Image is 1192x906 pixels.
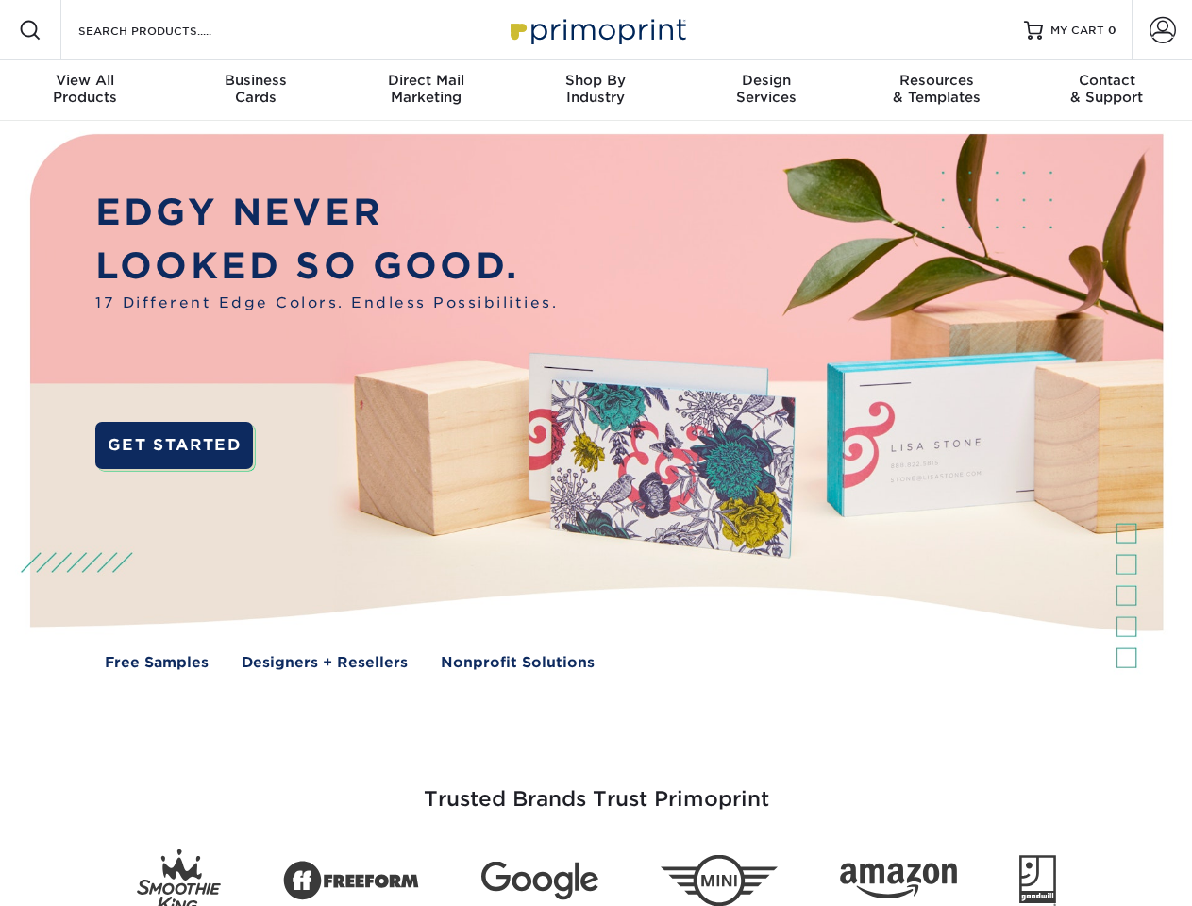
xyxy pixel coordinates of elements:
p: LOOKED SO GOOD. [95,240,558,294]
h3: Trusted Brands Trust Primoprint [44,742,1149,834]
span: Business [170,72,340,89]
p: EDGY NEVER [95,186,558,240]
a: DesignServices [681,60,851,121]
a: Shop ByIndustry [511,60,680,121]
a: GET STARTED [95,422,253,469]
span: 0 [1108,24,1116,37]
div: Industry [511,72,680,106]
a: Contact& Support [1022,60,1192,121]
a: Free Samples [105,652,209,674]
div: Cards [170,72,340,106]
span: Contact [1022,72,1192,89]
span: MY CART [1050,23,1104,39]
img: Google [481,862,598,900]
div: & Support [1022,72,1192,106]
a: Direct MailMarketing [341,60,511,121]
a: BusinessCards [170,60,340,121]
span: Resources [851,72,1021,89]
span: Direct Mail [341,72,511,89]
span: Design [681,72,851,89]
img: Primoprint [502,9,691,50]
div: Services [681,72,851,106]
span: Shop By [511,72,680,89]
span: 17 Different Edge Colors. Endless Possibilities. [95,293,558,314]
a: Resources& Templates [851,60,1021,121]
img: Amazon [840,864,957,899]
div: Marketing [341,72,511,106]
input: SEARCH PRODUCTS..... [76,19,260,42]
a: Nonprofit Solutions [441,652,595,674]
a: Designers + Resellers [242,652,408,674]
img: Goodwill [1019,855,1056,906]
div: & Templates [851,72,1021,106]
